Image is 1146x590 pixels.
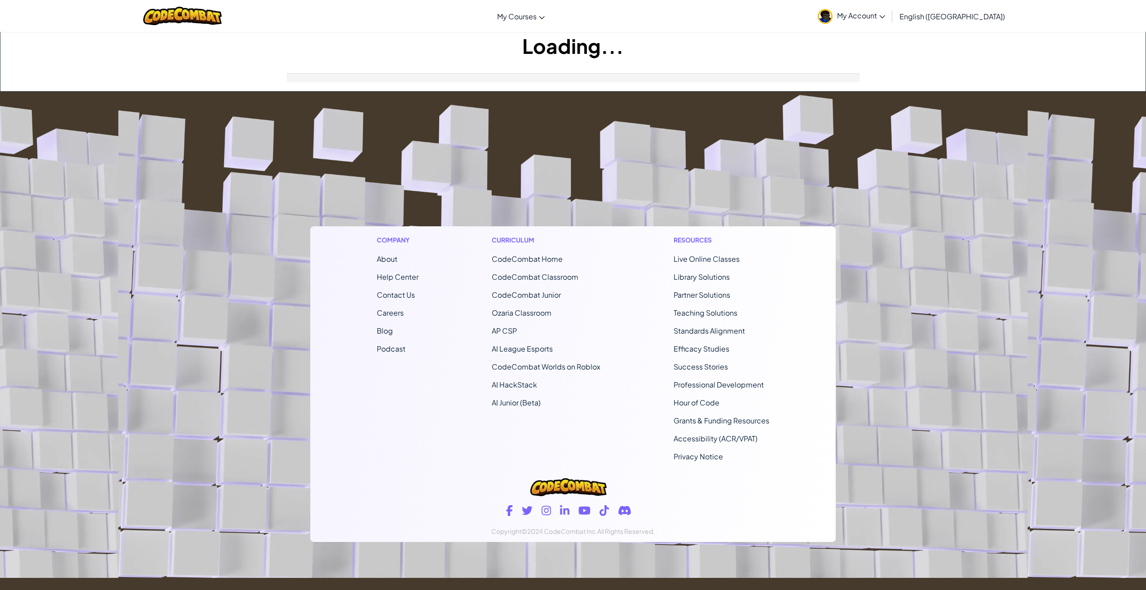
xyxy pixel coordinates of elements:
[674,344,729,353] a: Efficacy Studies
[497,12,537,21] span: My Courses
[837,11,885,20] span: My Account
[530,478,607,496] img: CodeCombat logo
[597,527,655,535] span: All Rights Reserved.
[492,380,537,389] a: AI HackStack
[492,326,517,335] a: AP CSP
[674,308,737,317] a: Teaching Solutions
[377,344,406,353] a: Podcast
[492,272,578,282] a: CodeCombat Classroom
[377,235,419,245] h1: Company
[674,272,730,282] a: Library Solutions
[674,290,730,299] a: Partner Solutions
[492,290,561,299] a: CodeCombat Junior
[377,308,404,317] a: Careers
[143,7,222,25] img: CodeCombat logo
[674,416,769,425] a: Grants & Funding Resources
[674,235,769,245] h1: Resources
[377,254,397,264] a: About
[492,235,600,245] h1: Curriculum
[492,398,541,407] a: AI Junior (Beta)
[674,326,745,335] a: Standards Alignment
[674,254,740,264] a: Live Online Classes
[521,527,597,535] span: ©2024 CodeCombat Inc.
[895,4,1009,28] a: English ([GEOGRAPHIC_DATA])
[491,527,521,535] span: Copyright
[813,2,890,30] a: My Account
[377,272,419,282] a: Help Center
[818,9,833,24] img: avatar
[899,12,1005,21] span: English ([GEOGRAPHIC_DATA])
[674,452,723,461] a: Privacy Notice
[0,32,1146,60] h1: Loading...
[674,362,728,371] a: Success Stories
[492,254,563,264] span: CodeCombat Home
[493,4,549,28] a: My Courses
[492,362,600,371] a: CodeCombat Worlds on Roblox
[377,290,415,299] span: Contact Us
[377,326,393,335] a: Blog
[674,434,758,443] a: Accessibility (ACR/VPAT)
[492,308,551,317] a: Ozaria Classroom
[674,398,719,407] a: Hour of Code
[674,380,764,389] a: Professional Development
[492,344,553,353] a: AI League Esports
